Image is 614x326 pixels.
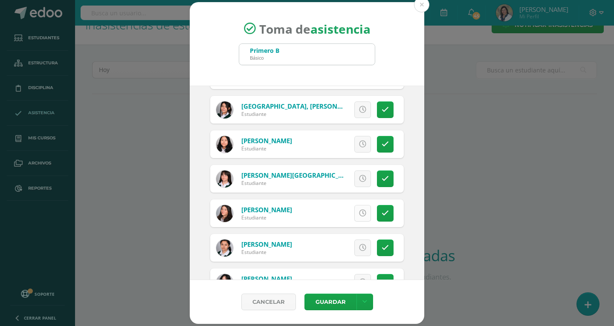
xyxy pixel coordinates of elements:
[241,248,292,256] div: Estudiante
[216,239,233,257] img: fcdaf9b974b7ddec829f55d76e3adac2.png
[241,179,344,187] div: Estudiante
[241,274,292,283] a: [PERSON_NAME]
[216,205,233,222] img: 45558c105fc30d3ead8d7c169e6df071.png
[216,101,233,118] img: 533245cea9acc6e0d18d1a7feeb82132.png
[241,240,292,248] a: [PERSON_NAME]
[250,55,279,61] div: Básico
[239,44,375,65] input: Busca un grado o sección aquí...
[304,294,356,310] button: Guardar
[241,205,292,214] a: [PERSON_NAME]
[241,145,292,152] div: Estudiante
[241,102,361,110] a: [GEOGRAPHIC_DATA], [PERSON_NAME]
[310,20,371,37] strong: asistencia
[241,110,344,118] div: Estudiante
[216,274,233,291] img: 5dceaba24db0383c46e9b6cb057ec403.png
[241,171,357,179] a: [PERSON_NAME][GEOGRAPHIC_DATA]
[241,214,292,221] div: Estudiante
[216,136,233,153] img: 4e42d158c8d13d5ce663d8357623b1f7.png
[250,46,279,55] div: Primero B
[216,170,233,188] img: d687053b5551e27848042033108bd59f.png
[259,20,371,37] span: Toma de
[241,136,292,145] a: [PERSON_NAME]
[241,294,296,310] a: Cancelar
